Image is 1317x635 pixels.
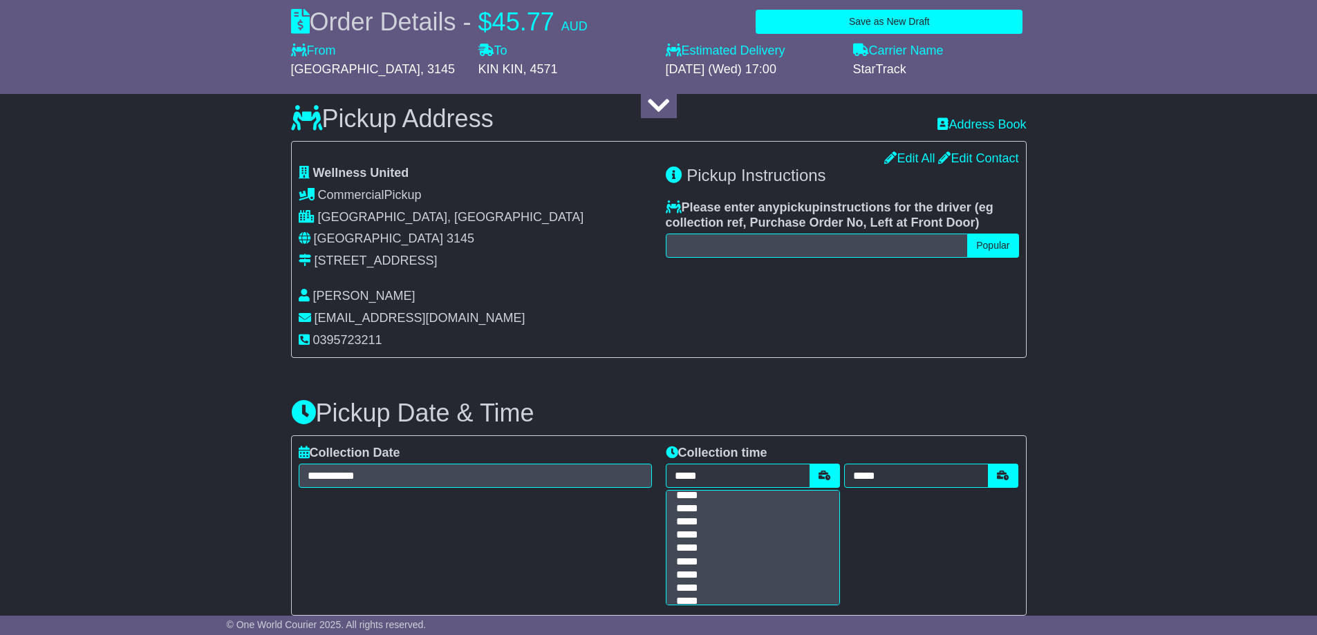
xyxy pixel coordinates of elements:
a: Edit All [884,151,935,165]
label: Collection time [666,446,767,461]
span: pickup [780,200,820,214]
div: Pickup [299,188,652,203]
div: [DATE] (Wed) 17:00 [666,62,839,77]
h3: Pickup Date & Time [291,399,1027,427]
span: [GEOGRAPHIC_DATA] [314,231,443,245]
span: KIN KIN [478,62,523,76]
span: Pickup Instructions [686,166,825,184]
span: $ [478,8,492,36]
span: Commercial [318,188,384,202]
span: 3145 [447,231,474,245]
a: Address Book [937,117,1026,133]
div: StarTrack [853,62,1027,77]
button: Popular [967,234,1018,258]
span: 45.77 [492,8,554,36]
span: 0395723211 [313,333,382,347]
label: From [291,44,336,59]
span: Wellness United [313,166,409,180]
span: [GEOGRAPHIC_DATA], [GEOGRAPHIC_DATA] [318,210,584,224]
span: [GEOGRAPHIC_DATA] [291,62,420,76]
label: Carrier Name [853,44,944,59]
button: Save as New Draft [756,10,1022,34]
label: Please enter any instructions for the driver ( ) [666,200,1019,230]
label: Collection Date [299,446,400,461]
a: Edit Contact [938,151,1018,165]
span: [EMAIL_ADDRESS][DOMAIN_NAME] [315,311,525,325]
span: eg collection ref, Purchase Order No, Left at Front Door [666,200,993,229]
div: [STREET_ADDRESS] [315,254,438,269]
span: [PERSON_NAME] [313,289,415,303]
span: AUD [561,19,588,33]
h3: Pickup Address [291,105,494,133]
label: To [478,44,507,59]
div: Order Details - [291,7,588,37]
span: , 3145 [420,62,455,76]
span: © One World Courier 2025. All rights reserved. [227,619,427,630]
label: Estimated Delivery [666,44,839,59]
span: , 4571 [523,62,558,76]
